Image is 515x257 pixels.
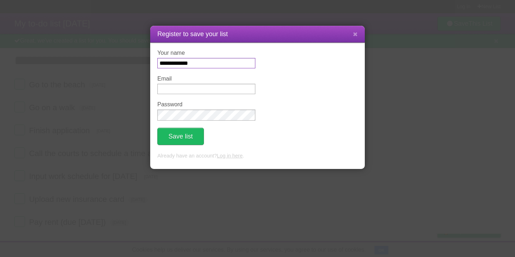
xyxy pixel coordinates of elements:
button: Save list [157,128,204,145]
p: Already have an account? . [157,152,358,160]
label: Email [157,76,255,82]
label: Your name [157,50,255,56]
label: Password [157,101,255,108]
a: Log in here [217,153,242,159]
h1: Register to save your list [157,29,358,39]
